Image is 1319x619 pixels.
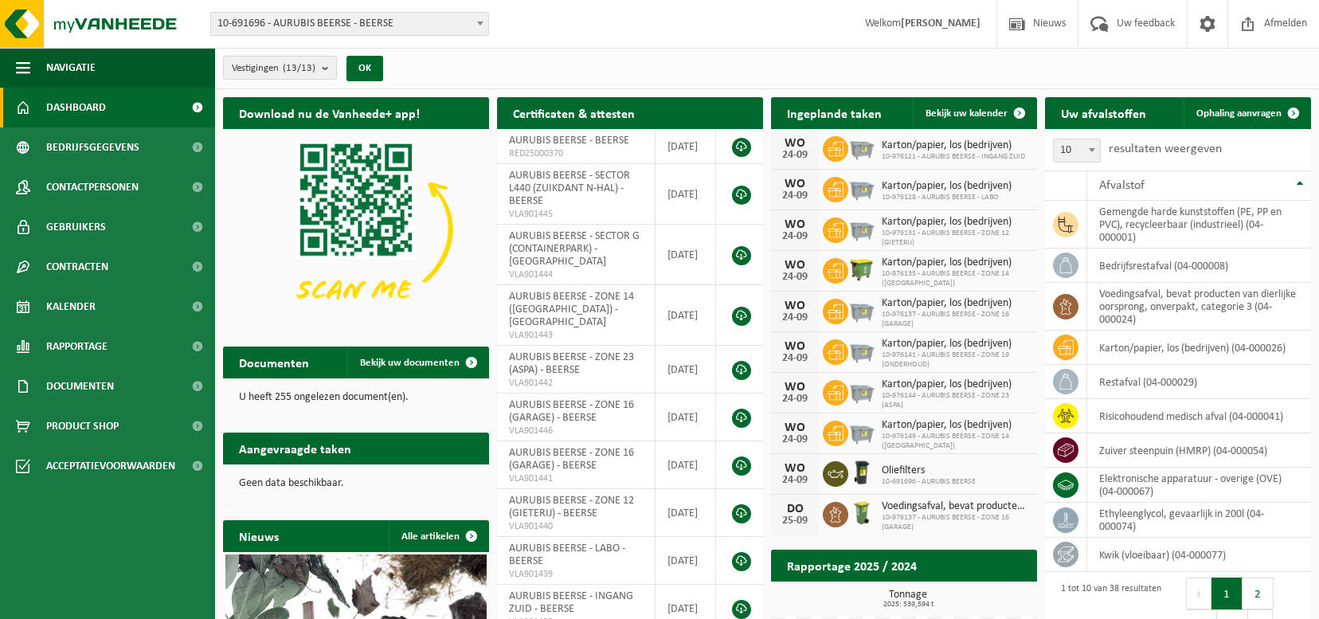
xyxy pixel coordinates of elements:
button: 2 [1243,578,1274,609]
div: 24-09 [779,150,811,161]
td: kwik (vloeibaar) (04-000077) [1087,538,1311,572]
div: 24-09 [779,231,811,242]
td: [DATE] [656,129,716,164]
a: Alle artikelen [389,520,487,552]
span: AURUBIS BEERSE - LABO - BEERSE [509,543,625,567]
button: Vestigingen(13/13) [223,56,337,80]
td: ethyleenglycol, gevaarlijk in 200l (04-000074) [1087,503,1311,538]
div: WO [779,462,811,475]
span: 10-976137 - AURUBIS BEERSE - ZONE 16 (GARAGE) [882,513,1029,532]
a: Ophaling aanvragen [1184,97,1309,129]
strong: [PERSON_NAME] [901,18,980,29]
div: WO [779,218,811,231]
span: Karton/papier, los (bedrijven) [882,216,1029,229]
span: 2025: 539,594 t [779,601,1037,609]
span: 10-691696 - AURUBIS BEERSE [882,477,976,487]
td: restafval (04-000029) [1087,365,1311,399]
button: OK [346,56,383,81]
span: VLA901443 [509,329,643,342]
span: Karton/papier, los (bedrijven) [882,139,1025,152]
span: 10-976135 - AURUBIS BEERSE - ZONE 14 ([GEOGRAPHIC_DATA]) [882,269,1029,288]
span: VLA901441 [509,472,643,485]
span: VLA901439 [509,568,643,581]
h2: Ingeplande taken [771,97,898,128]
h2: Rapportage 2025 / 2024 [771,550,933,581]
span: Karton/papier, los (bedrijven) [882,378,1029,391]
span: Bekijk uw documenten [360,358,460,368]
span: 10-976128 - AURUBIS BEERSE - LABO [882,193,1012,202]
button: 1 [1211,578,1243,609]
button: Previous [1186,578,1211,609]
img: WB-0140-HPE-GN-50 [848,500,875,527]
td: [DATE] [656,441,716,489]
span: Karton/papier, los (bedrijven) [882,419,1029,432]
span: Dashboard [46,88,106,127]
span: AURUBIS BEERSE - BEERSE [509,135,629,147]
span: Acceptatievoorwaarden [46,446,175,486]
div: 24-09 [779,394,811,405]
div: WO [779,259,811,272]
span: 10-976121 - AURUBIS BEERSE - INGANG ZUID [882,152,1025,162]
span: 10-691696 - AURUBIS BEERSE - BEERSE [210,12,489,36]
div: 24-09 [779,312,811,323]
td: [DATE] [656,346,716,394]
span: VLA901442 [509,377,643,390]
img: WB-2500-GAL-GY-01 [848,134,875,161]
span: 10-976131 - AURUBIS BEERSE - ZONE 12 (GIETERIJ) [882,229,1029,248]
span: AURUBIS BEERSE - ZONE 23 (ASPA) - BEERSE [509,351,634,376]
div: WO [779,137,811,150]
td: [DATE] [656,164,716,225]
span: Gebruikers [46,207,106,247]
span: Karton/papier, los (bedrijven) [882,338,1029,351]
h2: Aangevraagde taken [223,433,367,464]
img: Download de VHEPlus App [223,129,489,329]
h2: Download nu de Vanheede+ app! [223,97,436,128]
td: [DATE] [656,285,716,346]
span: VLA901444 [509,268,643,281]
a: Bekijk rapportage [918,581,1035,613]
span: 10-976144 - AURUBIS BEERSE - ZONE 23 (ASPA) [882,391,1029,410]
span: Kalender [46,287,96,327]
span: 10-976141 - AURUBIS BEERSE - ZONE 19 (ONDERHOUD) [882,351,1029,370]
span: 10-691696 - AURUBIS BEERSE - BEERSE [211,13,488,35]
span: AURUBIS BEERSE - SECTOR G (CONTAINERPARK) - [GEOGRAPHIC_DATA] [509,230,640,268]
td: karton/papier, los (bedrijven) (04-000026) [1087,331,1311,365]
span: VLA901445 [509,208,643,221]
span: Vestigingen [232,57,315,80]
span: Karton/papier, los (bedrijven) [882,257,1029,269]
div: 24-09 [779,353,811,364]
label: resultaten weergeven [1109,143,1222,155]
img: WB-2500-GAL-GY-01 [848,337,875,364]
td: [DATE] [656,489,716,537]
img: WB-2500-GAL-GY-01 [848,296,875,323]
img: WB-2500-GAL-GY-01 [848,215,875,242]
td: bedrijfsrestafval (04-000008) [1087,249,1311,283]
img: WB-1100-HPE-GN-50 [848,256,875,283]
span: AURUBIS BEERSE - ZONE 12 (GIETERIJ) - BEERSE [509,495,634,519]
span: 10-976149 - AURUBIS BEERSE - ZONE 14 ([GEOGRAPHIC_DATA]) [882,432,1029,451]
span: Contracten [46,247,108,287]
span: Afvalstof [1099,179,1145,192]
span: 10 [1054,139,1100,162]
span: Oliefilters [882,464,976,477]
span: Bedrijfsgegevens [46,127,139,167]
span: Karton/papier, los (bedrijven) [882,297,1029,310]
div: 25-09 [779,515,811,527]
span: VLA901446 [509,425,643,437]
img: WB-2500-GAL-GY-01 [848,174,875,202]
div: 24-09 [779,475,811,486]
img: WB-2500-GAL-GY-01 [848,378,875,405]
span: 10 [1053,139,1101,163]
td: voedingsafval, bevat producten van dierlijke oorsprong, onverpakt, categorie 3 (04-000024) [1087,283,1311,331]
h2: Documenten [223,347,325,378]
img: WB-2500-GAL-GY-01 [848,418,875,445]
div: WO [779,178,811,190]
count: (13/13) [283,63,315,73]
span: AURUBIS BEERSE - ZONE 16 (GARAGE) - BEERSE [509,447,634,472]
span: Navigatie [46,48,96,88]
span: Product Shop [46,406,119,446]
td: elektronische apparatuur - overige (OVE) (04-000067) [1087,468,1311,503]
td: risicohoudend medisch afval (04-000041) [1087,399,1311,433]
img: WB-0240-HPE-BK-01 [848,459,875,486]
span: Documenten [46,366,114,406]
